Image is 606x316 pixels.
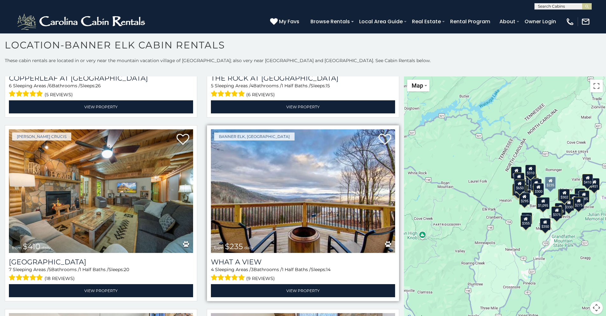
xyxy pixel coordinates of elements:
[590,301,603,314] button: Map camera controls
[246,90,275,99] span: (6 reviews)
[9,129,193,253] img: Mountainside Lodge
[279,18,299,25] span: My Favs
[522,212,533,225] div: $225
[9,258,193,266] a: [GEOGRAPHIC_DATA]
[579,190,589,203] div: $485
[521,16,559,27] a: Owner Login
[282,267,311,272] span: 1 Half Baths /
[409,16,444,27] a: Real Estate
[575,188,586,200] div: $400
[511,167,522,179] div: $720
[214,133,295,140] a: Banner Elk, [GEOGRAPHIC_DATA]
[379,133,391,147] a: Add to favorites
[9,129,193,253] a: Mountainside Lodge from $410 daily
[12,245,22,250] span: from
[211,74,395,83] h3: The Rock at Eagles Nest
[512,184,523,196] div: $305
[533,183,544,195] div: $300
[250,83,253,89] span: 4
[246,274,275,283] span: (9 reviews)
[16,12,148,31] img: White-1-2.png
[211,284,395,297] a: View Property
[282,83,310,89] span: 1 Half Baths /
[581,17,590,26] img: mail-regular-white.png
[214,245,224,250] span: from
[211,129,395,253] a: What A View from $235 daily
[545,176,556,189] div: $235
[211,129,395,253] img: What A View
[211,83,213,89] span: 5
[251,267,254,272] span: 3
[9,267,11,272] span: 7
[540,218,551,230] div: $350
[177,133,189,147] a: Add to favorites
[211,267,214,272] span: 4
[23,242,40,251] span: $410
[447,16,493,27] a: Rental Program
[45,274,75,283] span: (18 reviews)
[407,80,429,91] button: Change map style
[568,194,579,206] div: $400
[49,83,52,89] span: 6
[307,16,353,27] a: Browse Rentals
[244,245,253,250] span: daily
[211,100,395,113] a: View Property
[49,267,51,272] span: 5
[519,193,530,205] div: $295
[552,206,562,219] div: $375
[566,17,575,26] img: phone-regular-white.png
[525,165,536,177] div: $310
[225,242,243,251] span: $235
[211,74,395,83] a: The Rock at [GEOGRAPHIC_DATA]
[9,74,193,83] a: Copperleaf at [GEOGRAPHIC_DATA]
[9,284,193,297] a: View Property
[211,83,395,99] div: Sleeping Areas / Bathrooms / Sleeps:
[9,266,193,283] div: Sleeping Areas / Bathrooms / Sleeps:
[9,83,12,89] span: 6
[95,83,101,89] span: 26
[531,179,542,191] div: $570
[326,267,331,272] span: 14
[513,183,524,196] div: $230
[526,173,537,185] div: $535
[9,258,193,266] h3: Mountainside Lodge
[558,189,569,201] div: $275
[124,267,129,272] span: 20
[520,215,531,227] div: $355
[589,178,600,190] div: $451
[42,245,51,250] span: daily
[9,74,193,83] h3: Copperleaf at Eagles Nest
[12,133,71,140] a: [PERSON_NAME] Crucis
[270,18,301,26] a: My Favs
[45,90,73,99] span: (5 reviews)
[211,258,395,266] a: What A View
[559,189,570,201] div: $302
[9,83,193,99] div: Sleeping Areas / Bathrooms / Sleeps:
[582,174,593,186] div: $410
[514,180,525,192] div: $650
[514,173,525,185] div: $290
[520,181,531,193] div: $424
[529,178,540,190] div: $460
[211,266,395,283] div: Sleeping Areas / Bathrooms / Sleeps:
[412,82,423,89] span: Map
[590,80,603,92] button: Toggle fullscreen view
[537,197,550,209] div: $1,095
[555,203,566,215] div: $305
[326,83,330,89] span: 15
[564,199,575,211] div: $330
[356,16,406,27] a: Local Area Guide
[80,267,108,272] span: 1 Half Baths /
[574,197,584,209] div: $275
[9,100,193,113] a: View Property
[496,16,519,27] a: About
